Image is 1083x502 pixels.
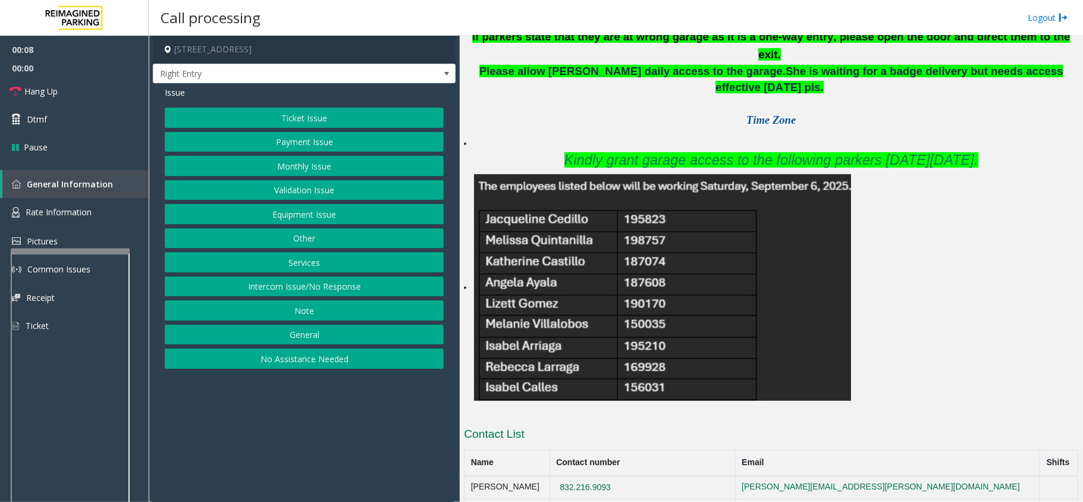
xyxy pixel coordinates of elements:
[24,141,48,153] span: Pause
[24,85,58,98] span: Hang Up
[564,152,978,168] em: Kindly grant garage access to the following parkers [DATE][DATE].
[742,482,1020,491] a: [PERSON_NAME][EMAIL_ADDRESS][PERSON_NAME][DOMAIN_NAME]
[165,277,444,297] button: Intercom Issue/No Response
[464,476,550,500] td: [PERSON_NAME]
[12,207,20,218] img: 'icon'
[165,204,444,224] button: Equipment Issue
[165,349,444,369] button: No Assistance Needed
[165,228,444,249] button: Other
[746,117,796,125] a: Time Zone
[153,36,456,64] h4: [STREET_ADDRESS]
[165,180,444,200] button: Validation Issue
[550,450,735,476] th: Contact number
[165,156,444,176] button: Monthly Issue
[27,178,113,190] span: General Information
[165,108,444,128] button: Ticket Issue
[2,170,149,198] a: General Information
[746,114,796,126] span: Time Zone
[735,450,1040,476] th: Email
[464,426,1078,445] h3: Contact List
[479,65,786,77] span: Please allow [PERSON_NAME] daily access to the garage.
[1059,11,1068,24] img: logout
[12,180,21,189] img: 'icon'
[715,65,1063,93] span: She is waiting for a badge delivery but needs access effective [DATE] pls.
[165,132,444,152] button: Payment Issue
[27,113,47,125] span: Dtmf
[26,206,92,218] span: Rate Information
[165,86,185,99] span: Issue
[556,482,614,493] button: 832.216.9093
[165,300,444,321] button: Note
[27,236,58,247] span: Pictures
[165,252,444,272] button: Services
[12,237,21,245] img: 'icon'
[153,64,395,83] span: Right Entry
[474,174,851,401] img: cbe3ac6deb0c4fc192baaee0a10902f4.jpg
[165,325,444,345] button: General
[1040,450,1078,476] th: Shifts
[155,3,266,32] h3: Call processing
[464,450,550,476] th: Name
[1028,11,1068,24] a: Logout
